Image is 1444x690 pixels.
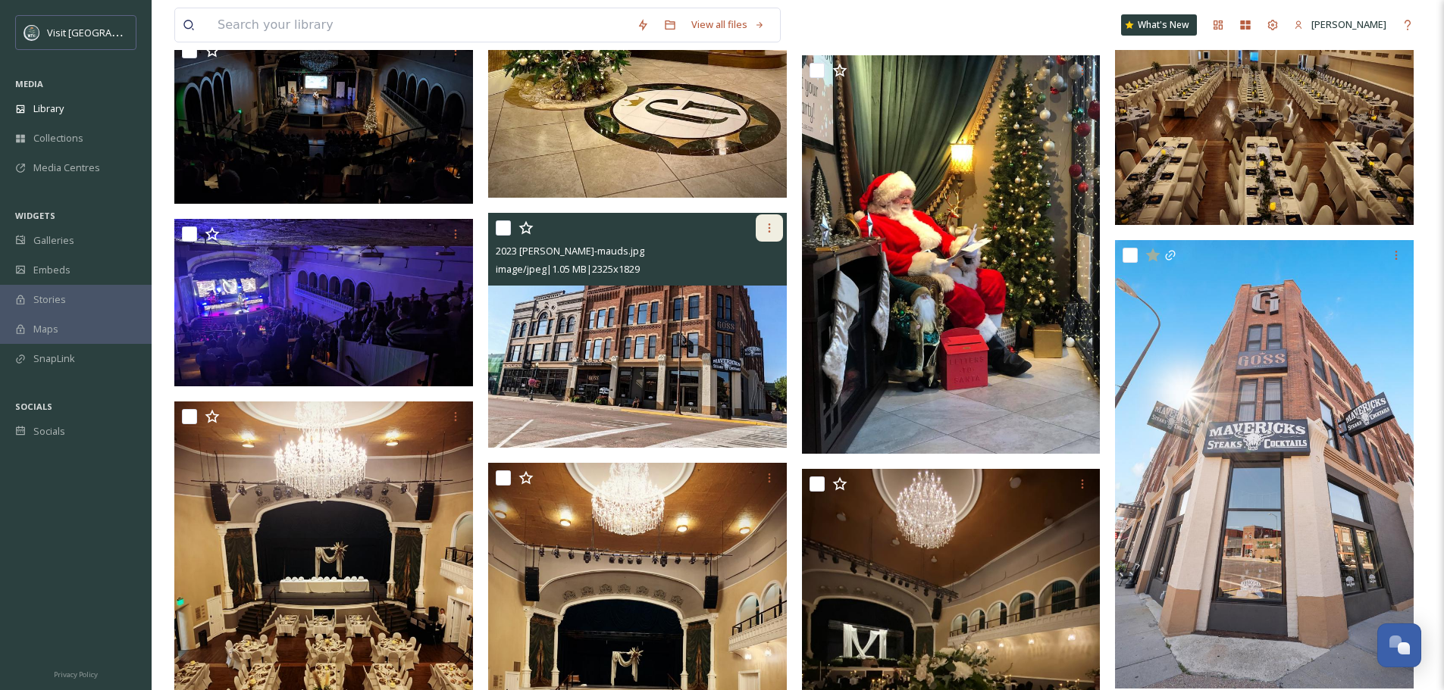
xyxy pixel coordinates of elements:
[210,8,629,42] input: Search your library
[33,263,70,277] span: Embeds
[33,322,58,336] span: Maps
[33,424,65,439] span: Socials
[15,401,52,412] span: SOCIALS
[496,262,640,276] span: image/jpeg | 1.05 MB | 2325 x 1829
[33,131,83,145] span: Collections
[54,670,98,679] span: Privacy Policy
[24,25,39,40] img: watertown-convention-and-visitors-bureau.jpg
[47,25,164,39] span: Visit [GEOGRAPHIC_DATA]
[488,213,787,448] img: 2023 goss-mauds.jpg
[33,101,64,116] span: Library
[802,55,1101,453] img: 263979164_10159630753287491_2517244470083172910_n.jpg
[1377,623,1421,667] button: Open Chat
[1115,2,1414,226] img: 249538934_10151638235524995_7040581187350693662_n.jpg
[15,210,55,221] span: WIDGETS
[54,664,98,682] a: Privacy Policy
[1121,14,1197,36] a: What's New
[1311,17,1386,31] span: [PERSON_NAME]
[33,233,74,248] span: Galleries
[33,292,66,307] span: Stories
[174,219,473,387] img: colton.jpg
[33,161,100,175] span: Media Centres
[33,351,75,366] span: SnapLink
[15,78,43,89] span: MEDIA
[1115,240,1414,688] img: EAH_2633.jpg
[1286,10,1394,39] a: [PERSON_NAME]
[684,10,772,39] a: View all files
[174,36,473,204] img: Cloverton.jpg
[496,244,644,258] span: 2023 [PERSON_NAME]-mauds.jpg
